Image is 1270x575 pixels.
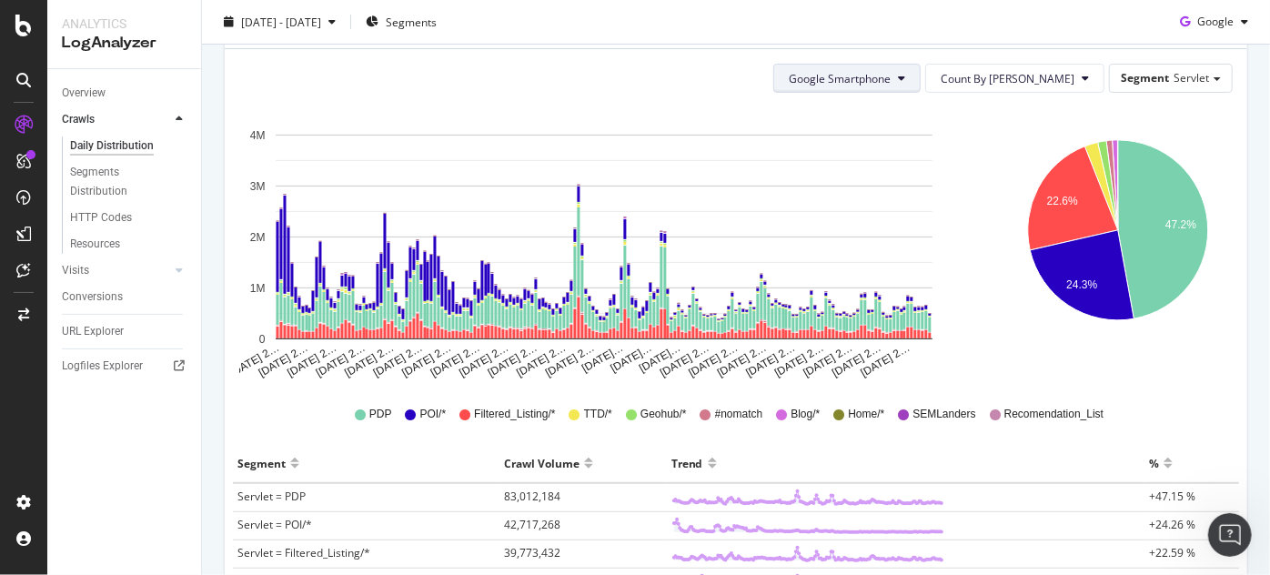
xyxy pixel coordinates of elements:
[912,407,975,422] span: SEMLanders
[217,7,343,36] button: [DATE] - [DATE]
[584,407,612,422] span: TTD/*
[504,545,560,560] span: 39,773,432
[62,261,89,280] div: Visits
[715,407,763,422] span: #nomatch
[70,163,188,201] a: Segments Distribution
[1005,107,1230,380] svg: A chart.
[1149,545,1195,560] span: +22.59 %
[640,407,687,422] span: Geohub/*
[1174,70,1209,86] span: Servlet
[358,7,444,36] button: Segments
[70,235,120,254] div: Resources
[369,407,392,422] span: PDP
[237,449,286,478] div: Segment
[259,333,266,346] text: 0
[1149,517,1195,532] span: +24.26 %
[474,407,555,422] span: Filtered_Listing/*
[504,489,560,504] span: 83,012,184
[789,71,891,86] span: Google Smartphone
[1046,195,1077,207] text: 22.6%
[386,14,437,29] span: Segments
[62,357,188,376] a: Logfiles Explorer
[62,15,186,33] div: Analytics
[237,545,370,560] span: Servlet = Filtered_Listing/*
[1066,279,1097,292] text: 24.3%
[250,129,266,142] text: 4M
[237,489,306,504] span: Servlet = PDP
[1149,489,1195,504] span: +47.15 %
[1149,449,1159,478] div: %
[62,84,106,103] div: Overview
[62,84,188,103] a: Overview
[62,110,95,129] div: Crawls
[791,407,820,422] span: Blog/*
[62,287,188,307] a: Conversions
[671,449,703,478] div: Trend
[1173,7,1255,36] button: Google
[70,136,188,156] a: Daily Distribution
[62,287,123,307] div: Conversions
[250,180,266,193] text: 3M
[848,407,884,422] span: Home/*
[70,163,171,201] div: Segments Distribution
[250,231,266,244] text: 2M
[504,449,580,478] div: Crawl Volume
[62,357,143,376] div: Logfiles Explorer
[420,407,447,422] span: POI/*
[1121,70,1169,86] span: Segment
[241,14,321,29] span: [DATE] - [DATE]
[925,64,1104,93] button: Count By [PERSON_NAME]
[941,71,1074,86] span: Count By Day
[1208,513,1252,557] iframe: Intercom live chat
[773,64,921,93] button: Google Smartphone
[62,110,170,129] a: Crawls
[62,33,186,54] div: LogAnalyzer
[62,322,188,341] a: URL Explorer
[70,208,188,227] a: HTTP Codes
[1197,14,1234,29] span: Google
[504,517,560,532] span: 42,717,268
[70,235,188,254] a: Resources
[62,261,170,280] a: Visits
[250,282,266,295] text: 1M
[239,107,969,380] svg: A chart.
[70,136,154,156] div: Daily Distribution
[62,322,124,341] div: URL Explorer
[1165,218,1196,231] text: 47.2%
[1004,407,1104,422] span: Recomendation_List
[237,517,312,532] span: Servlet = POI/*
[70,208,132,227] div: HTTP Codes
